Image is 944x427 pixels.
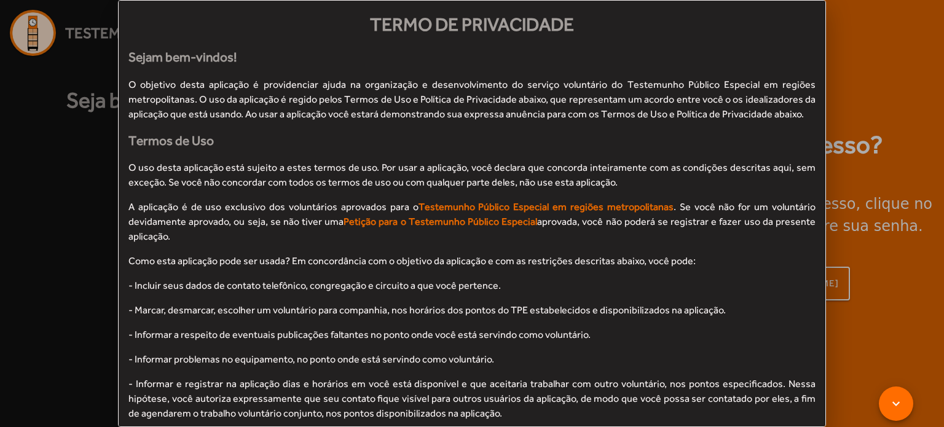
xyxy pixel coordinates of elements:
p: A aplicação é de uso exclusivo dos voluntários aprovados para o . Se você não for um voluntário d... [128,200,816,244]
p: - Informar problemas no equipamento, no ponto onde está servindo como voluntário. [128,352,816,367]
p: Como esta aplicação pode ser usada? Em concordância com o objetivo da aplicação e com as restriçõ... [128,254,816,268]
p: - Informar a respeito de eventuais publicações faltantes no ponto onde você está servindo como vo... [128,327,816,342]
span: Testemunho Público Especial em regiões metropolitanas [419,201,674,213]
strong: Termos de Uso [128,133,214,148]
p: O objetivo desta aplicação é providenciar ajuda na organização e desenvolvimento do serviço volun... [128,77,816,122]
div: Termo de privacidade [119,10,825,38]
strong: Sejam bem-vindos! [128,50,237,65]
p: - Incluir seus dados de contato telefônico, congregação e circuito a que você pertence. [128,278,816,293]
p: - Marcar, desmarcar, escolher um voluntário para companhia, nos horários dos pontos do TPE estabe... [128,303,816,318]
span: Petição para o Testemunho Público Especial [344,216,537,227]
p: O uso desta aplicação está sujeito a estes termos de uso. Por usar a aplicação, você declara que ... [128,160,816,190]
p: - Informar e registrar na aplicação dias e horários em você está disponível e que aceitaria traba... [128,377,816,421]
